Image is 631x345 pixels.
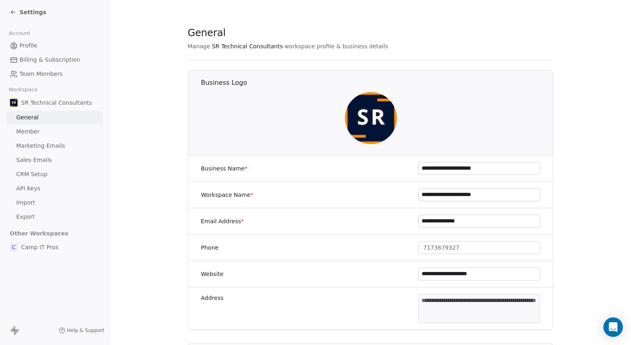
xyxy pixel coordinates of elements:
[603,317,623,337] div: Open Intercom Messenger
[16,127,40,136] span: Member
[423,244,459,252] span: 7173679327
[16,113,39,122] span: General
[6,39,103,52] a: Profile
[284,42,388,50] span: workspace profile & business details
[418,241,540,254] button: 7173679327
[201,294,224,302] label: Address
[6,168,103,181] a: CRM Setup
[16,184,40,193] span: API Keys
[188,42,211,50] span: Manage
[345,92,396,144] img: SR%20Tech%20Consultants%20icon%2080x80.png
[19,56,80,64] span: Billing & Subscription
[201,270,224,278] label: Website
[16,198,35,207] span: Import
[201,78,553,87] h1: Business Logo
[10,99,18,107] img: SR%20Tech%20Consultants%20icon%2080x80.png
[5,27,34,39] span: Account
[16,142,65,150] span: Marketing Emails
[6,125,103,138] a: Member
[188,27,226,39] span: General
[19,70,62,78] span: Team Members
[6,210,103,224] a: Export
[201,164,248,172] label: Business Name
[6,67,103,81] a: Team Members
[6,139,103,153] a: Marketing Emails
[19,41,37,50] span: Profile
[10,8,46,16] a: Settings
[6,111,103,124] a: General
[6,182,103,195] a: API Keys
[212,42,283,50] span: SR Technical Consultants
[21,99,92,107] span: SR Technical Consultants
[6,227,72,240] span: Other Workspaces
[6,196,103,209] a: Import
[19,8,46,16] span: Settings
[201,191,253,199] label: Workspace Name
[16,156,52,164] span: Sales Emails
[201,217,244,225] label: Email Address
[16,170,47,179] span: CRM Setup
[5,84,41,96] span: Workspace
[21,243,58,251] span: Camp IT Pros
[6,153,103,167] a: Sales Emails
[16,213,35,221] span: Export
[10,243,18,251] span: C
[201,244,218,252] label: Phone
[67,327,104,334] span: Help & Support
[6,53,103,67] a: Billing & Subscription
[59,327,104,334] a: Help & Support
